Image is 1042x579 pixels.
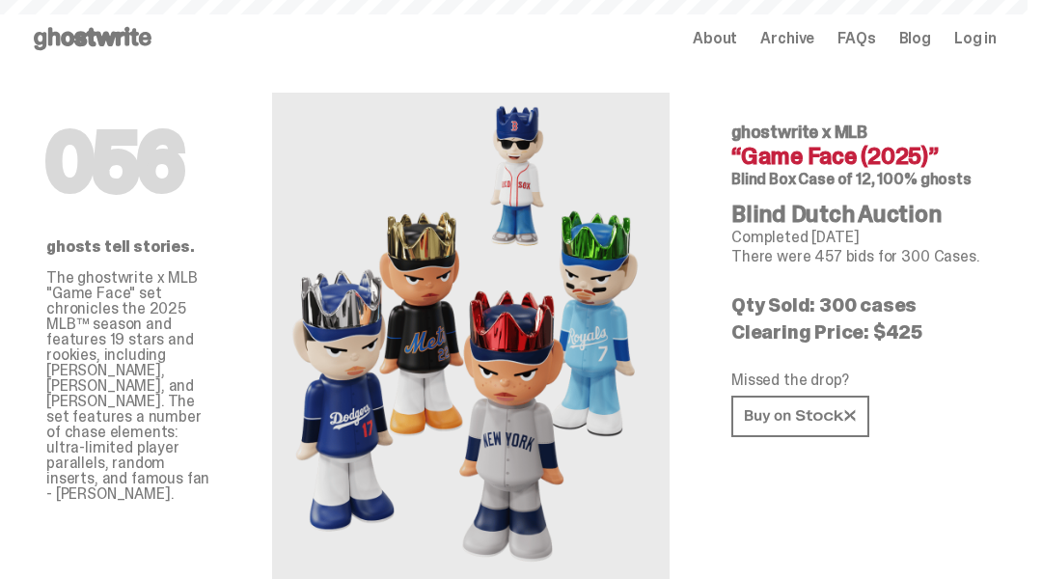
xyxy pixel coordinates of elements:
[731,169,796,189] span: Blind Box
[731,372,981,388] p: Missed the drop?
[731,295,981,315] p: Qty Sold: 300 cases
[731,322,981,342] p: Clearing Price: $425
[731,145,981,168] h4: “Game Face (2025)”
[954,31,997,46] a: Log in
[731,230,981,245] p: Completed [DATE]
[760,31,814,46] a: Archive
[837,31,875,46] a: FAQs
[731,121,867,144] span: ghostwrite x MLB
[731,203,981,226] h4: Blind Dutch Auction
[46,239,210,255] p: ghosts tell stories.
[693,31,737,46] a: About
[798,169,971,189] span: Case of 12, 100% ghosts
[46,124,210,201] h1: 056
[46,270,210,502] p: The ghostwrite x MLB "Game Face" set chronicles the 2025 MLB™ season and features 19 stars and ro...
[731,249,981,264] p: There were 457 bids for 300 Cases.
[899,31,931,46] a: Blog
